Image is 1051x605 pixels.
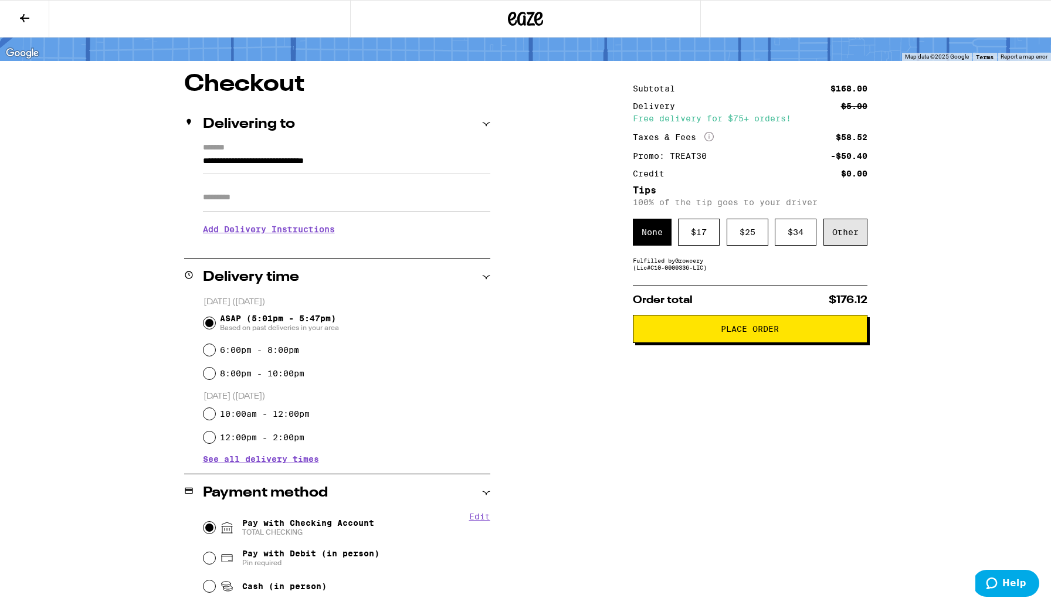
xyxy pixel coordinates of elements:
[975,570,1039,599] iframe: Opens a widget where you can find more information
[721,325,779,333] span: Place Order
[829,295,867,305] span: $176.12
[220,314,339,332] span: ASAP (5:01pm - 5:47pm)
[203,243,490,252] p: We'll contact you at [PHONE_NUMBER] when we arrive
[633,219,672,246] div: None
[633,198,867,207] p: 100% of the tip goes to your driver
[830,152,867,160] div: -$50.40
[678,219,720,246] div: $ 17
[976,53,994,60] a: Terms
[184,73,490,96] h1: Checkout
[3,46,42,61] a: Open this area in Google Maps (opens a new window)
[1001,53,1047,60] a: Report a map error
[633,257,867,271] div: Fulfilled by Growcery (Lic# C10-0000336-LIC )
[242,528,374,537] span: TOTAL CHECKING
[203,455,319,463] button: See all delivery times
[633,169,673,178] div: Credit
[3,46,42,61] img: Google
[220,433,304,442] label: 12:00pm - 2:00pm
[204,297,490,308] p: [DATE] ([DATE])
[469,512,490,521] button: Edit
[905,53,969,60] span: Map data ©2025 Google
[220,323,339,332] span: Based on past deliveries in your area
[633,186,867,195] h5: Tips
[633,84,683,93] div: Subtotal
[220,369,304,378] label: 8:00pm - 10:00pm
[220,409,310,419] label: 10:00am - 12:00pm
[841,169,867,178] div: $0.00
[203,270,299,284] h2: Delivery time
[836,133,867,141] div: $58.52
[203,117,295,131] h2: Delivering to
[727,219,768,246] div: $ 25
[633,102,683,110] div: Delivery
[242,558,379,567] span: Pin required
[204,391,490,402] p: [DATE] ([DATE])
[633,295,693,305] span: Order total
[633,132,714,142] div: Taxes & Fees
[203,216,490,243] h3: Add Delivery Instructions
[242,582,327,591] span: Cash (in person)
[830,84,867,93] div: $168.00
[242,518,374,537] span: Pay with Checking Account
[242,549,379,558] span: Pay with Debit (in person)
[633,152,715,160] div: Promo: TREAT30
[203,486,328,500] h2: Payment method
[633,114,867,123] div: Free delivery for $75+ orders!
[823,219,867,246] div: Other
[841,102,867,110] div: $5.00
[220,345,299,355] label: 6:00pm - 8:00pm
[775,219,816,246] div: $ 34
[633,315,867,343] button: Place Order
